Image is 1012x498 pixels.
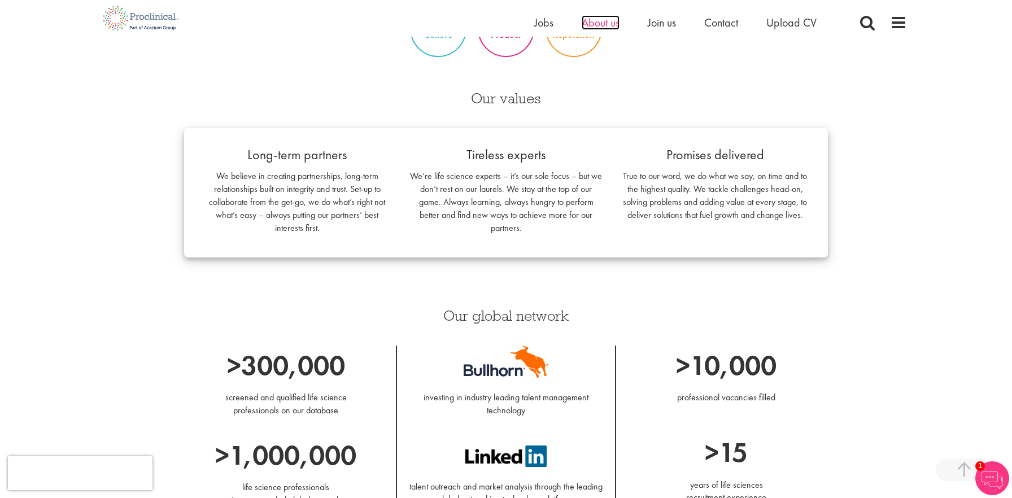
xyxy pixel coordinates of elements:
[201,145,393,164] p: Long-term partners
[464,346,548,378] img: Bullhorn
[184,435,387,475] p: >1,000,000
[625,433,828,473] p: >15
[184,346,387,386] p: >300,000
[766,15,817,30] a: Upload CV
[975,461,1009,495] img: Chatbot
[704,15,738,30] a: Contact
[465,445,547,467] img: LinkedIn
[975,461,985,471] span: 1
[184,91,828,106] h3: Our values
[201,170,393,234] p: We believe in creating partnerships, long-term relationships built on integrity and trust. Set-up...
[184,391,387,417] p: screened and qualified life science professionals on our database
[8,456,152,490] iframe: reCAPTCHA
[405,378,607,417] p: investing in industry leading talent management technology
[410,170,602,234] p: We’re life science experts – it’s our sole focus – but we don’t rest on our laurels. We stay at t...
[619,145,811,164] p: Promises delivered
[648,15,676,30] a: Join us
[184,308,828,323] h3: Our global network
[534,15,553,30] a: Jobs
[625,346,828,386] p: >10,000
[410,145,602,164] p: Tireless experts
[582,15,620,30] a: About us
[625,391,828,404] p: professional vacancies filled
[619,170,811,221] p: True to our word, we do what we say, on time and to the highest quality. We tackle challenges hea...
